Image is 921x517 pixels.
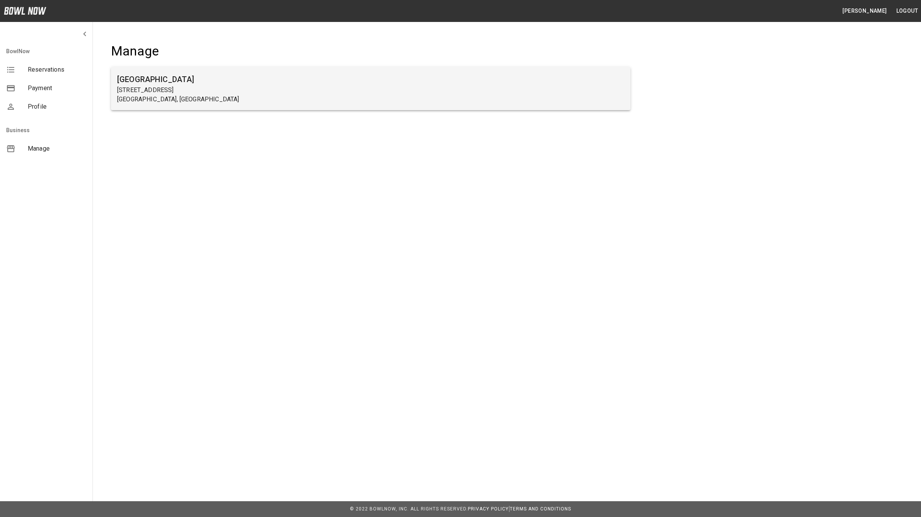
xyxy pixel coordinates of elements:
[28,102,86,111] span: Profile
[468,506,509,512] a: Privacy Policy
[28,84,86,93] span: Payment
[117,86,624,95] p: [STREET_ADDRESS]
[4,7,46,15] img: logo
[839,4,890,18] button: [PERSON_NAME]
[117,95,624,104] p: [GEOGRAPHIC_DATA], [GEOGRAPHIC_DATA]
[28,65,86,74] span: Reservations
[111,43,630,59] h4: Manage
[117,73,624,86] h6: [GEOGRAPHIC_DATA]
[350,506,468,512] span: © 2022 BowlNow, Inc. All Rights Reserved.
[28,144,86,153] span: Manage
[893,4,921,18] button: Logout
[510,506,571,512] a: Terms and Conditions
